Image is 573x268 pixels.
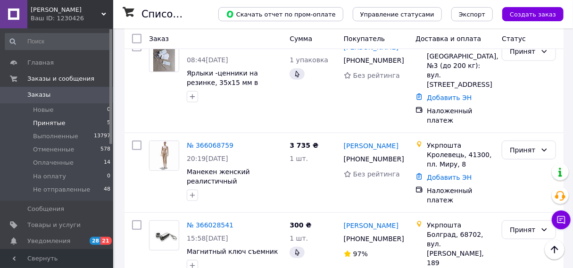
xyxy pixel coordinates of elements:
span: Покупатель [344,35,385,42]
span: Не отправленные [33,185,90,194]
span: 21 [100,237,111,245]
input: Поиск [5,33,111,50]
div: Наложенный платеж [427,106,494,125]
span: [PHONE_NUMBER] [344,57,404,64]
span: 08:44[DATE] [187,56,228,64]
a: № 366028541 [187,221,233,229]
a: № 366068759 [187,142,233,149]
span: 97% [353,250,368,258]
a: Ярлыки -ценники на резинке, 35х15 мм в упаковке 25 шт. [187,69,258,96]
span: 0 [107,172,110,181]
button: Управление статусами [353,7,442,21]
span: Доставка и оплата [415,35,481,42]
span: ЧП Иваненко [31,6,101,14]
img: Фото товару [149,141,179,170]
span: 1 шт. [290,234,308,242]
span: 48 [104,185,110,194]
span: Принятые [33,119,66,127]
span: Создать заказ [510,11,556,18]
span: 3 735 ₴ [290,142,318,149]
span: Главная [27,59,54,67]
button: Экспорт [451,7,493,21]
span: Заказы и сообщения [27,75,94,83]
button: Наверх [545,240,565,260]
span: Выполненные [33,132,78,141]
span: Управление статусами [360,11,434,18]
span: Уведомления [27,237,70,245]
span: 28 [90,237,100,245]
span: Товары и услуги [27,221,81,229]
div: Принят [510,145,537,155]
span: На оплату [33,172,66,181]
span: Отмененные [33,145,74,154]
span: Оплаченные [33,159,74,167]
span: Без рейтинга [353,72,400,79]
a: Создать заказ [493,10,564,17]
span: 1 шт. [290,155,308,162]
img: Фото товару [153,42,175,72]
span: Заказ [149,35,169,42]
span: 578 [100,145,110,154]
span: Экспорт [459,11,485,18]
span: [PHONE_NUMBER] [344,155,404,163]
a: Фото товару [149,220,179,251]
span: 300 ₴ [290,221,311,229]
a: Добавить ЭН [427,94,472,101]
span: 0 [107,106,110,114]
span: 20:19[DATE] [187,155,228,162]
button: Скачать отчет по пром-оплате [218,7,343,21]
span: 1 упаковка [290,56,328,64]
span: Статус [502,35,526,42]
span: Сообщения [27,205,64,213]
a: Добавить ЭН [427,174,472,181]
div: Укрпошта [427,220,494,230]
button: Чат с покупателем [552,210,571,229]
span: 13797 [94,132,110,141]
button: Создать заказ [502,7,564,21]
a: [PERSON_NAME] [344,221,399,230]
a: Магнитный ключ съемник [187,248,278,255]
span: Сумма [290,35,312,42]
span: 14 [104,159,110,167]
div: Укрпошта [427,141,494,150]
span: Заказы [27,91,50,99]
div: [GEOGRAPHIC_DATA], №3 (до 200 кг): вул. [STREET_ADDRESS] [427,51,494,89]
span: [PHONE_NUMBER] [344,235,404,243]
span: Новые [33,106,54,114]
a: Фото товару [149,42,179,72]
h1: Список заказов [141,8,223,20]
a: Манекен женский реалистичный [187,168,250,185]
span: Скачать отчет по пром-оплате [226,10,336,18]
div: Ваш ID: 1230426 [31,14,113,23]
div: Кролевець, 41300, пл. Миру, 8 [427,150,494,169]
span: Без рейтинга [353,170,400,178]
span: 5 [107,119,110,127]
div: Принят [510,225,537,235]
a: [PERSON_NAME] [344,141,399,151]
div: Наложенный платеж [427,186,494,205]
div: Болград, 68702, вул. [PERSON_NAME], 189 [427,230,494,268]
img: Фото товару [149,225,179,247]
div: Принят [510,46,537,57]
span: 15:58[DATE] [187,234,228,242]
a: Фото товару [149,141,179,171]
